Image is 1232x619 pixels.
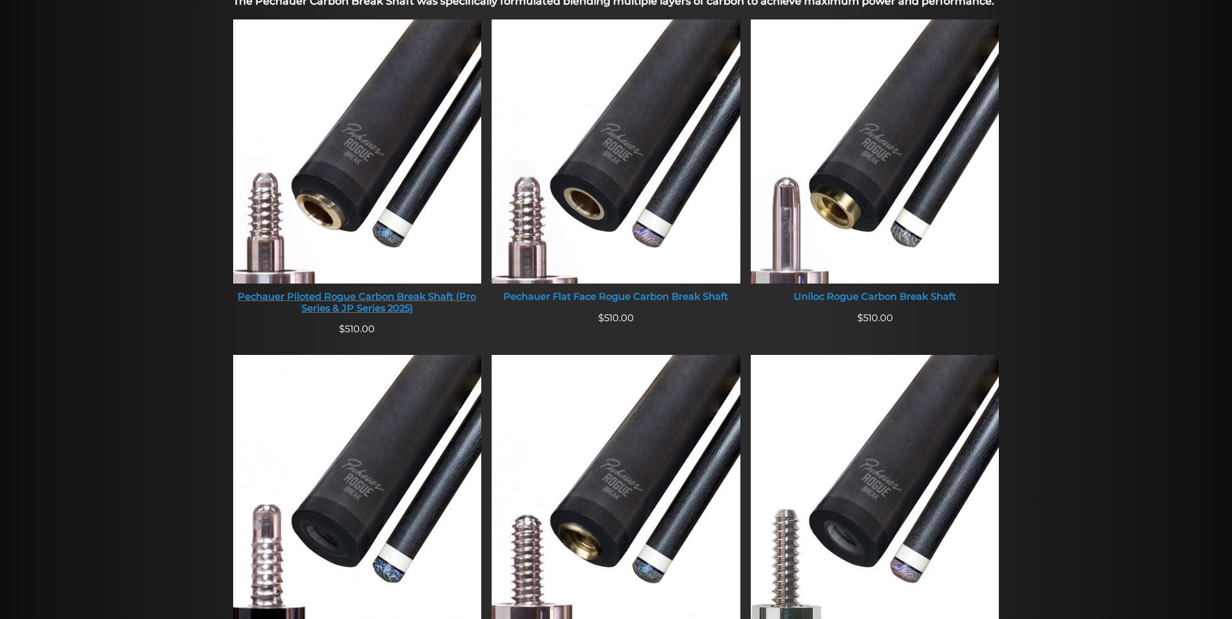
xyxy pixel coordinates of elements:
img: Uniloc Rogue Carbon Break Shaft [751,19,999,284]
span: $ [339,323,345,335]
span: 510.00 [857,312,893,324]
span: 510.00 [598,312,634,324]
a: Pechauer Piloted Rogue Carbon Break Shaft (Pro Series & JP Series 2025) Pechauer Piloted Rogue Ca... [233,19,482,322]
div: Uniloc Rogue Carbon Break Shaft [751,291,999,303]
div: Pechauer Piloted Rogue Carbon Break Shaft (Pro Series & JP Series 2025) [233,291,482,314]
span: 510.00 [339,323,375,335]
img: 5/16 x 14 Piloted Carbon Break Shaft [492,355,740,619]
img: Pechauer Flat Face Rogue Carbon Break Shaft [492,19,740,284]
a: Pechauer Flat Face Rogue Carbon Break Shaft Pechauer Flat Face Rogue Carbon Break Shaft [492,19,740,311]
span: $ [857,312,863,324]
div: Pechauer Flat Face Rogue Carbon Break Shaft [492,291,740,303]
img: Radial Rogue Carbon Break Shaft [233,355,482,619]
img: Pechauer Piloted Rogue Carbon Break Shaft (Pro Series & JP Series 2025) [233,19,482,284]
a: Uniloc Rogue Carbon Break Shaft Uniloc Rogue Carbon Break Shaft [751,19,999,311]
img: 3/8 x 10 Carbon Break Shaft [751,355,999,619]
span: $ [598,312,604,324]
